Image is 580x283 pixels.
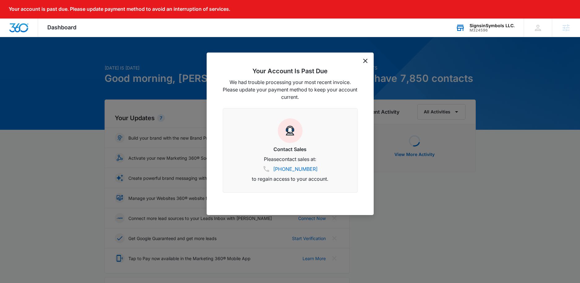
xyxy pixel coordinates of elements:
[363,59,367,63] button: dismiss this dialog
[223,67,358,75] h2: Your Account Is Past Due
[223,78,358,101] p: We had trouble processing your most recent invoice. Please update your payment method to keep you...
[273,165,318,173] a: [PHONE_NUMBER]
[230,146,350,153] h3: Contact Sales
[470,28,515,32] div: account id
[38,19,86,37] div: Dashboard
[230,155,350,183] p: Please contact sales at: to regain access to your account.
[9,6,230,12] p: Your account is past due. Please update payment method to avoid an interruption of services.
[47,24,76,31] span: Dashboard
[470,23,515,28] div: account name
